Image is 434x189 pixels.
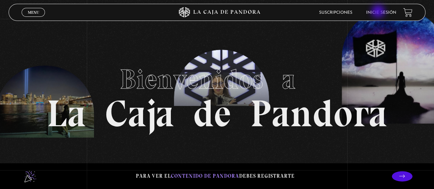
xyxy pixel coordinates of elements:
a: Inicie sesión [366,11,396,15]
span: contenido de Pandora [171,173,239,179]
h1: La Caja de Pandora [47,57,387,132]
a: Suscripciones [319,11,352,15]
p: Para ver el debes registrarte [136,172,295,181]
span: Menu [28,10,39,14]
span: Cerrar [25,16,42,21]
span: Bienvenidos a [120,63,315,96]
a: View your shopping cart [403,8,412,17]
